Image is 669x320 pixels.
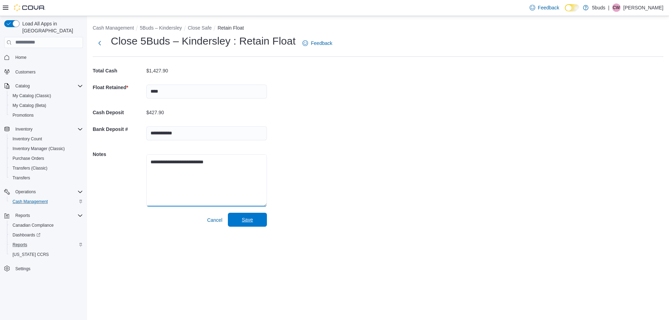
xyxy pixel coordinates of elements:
a: My Catalog (Beta) [10,101,49,110]
button: Save [228,213,267,227]
button: Inventory [13,125,35,133]
button: Close Safe [188,25,212,31]
a: Reports [10,241,30,249]
span: Reports [13,211,83,220]
span: Home [13,53,83,62]
button: Transfers (Classic) [7,163,86,173]
div: Courtney White [612,3,621,12]
span: My Catalog (Beta) [13,103,46,108]
a: Settings [13,265,33,273]
span: Inventory [13,125,83,133]
a: Canadian Compliance [10,221,56,229]
span: Feedback [538,4,559,11]
a: Home [13,53,29,62]
span: Dashboards [13,232,40,238]
span: Save [242,216,253,223]
input: Dark Mode [565,4,579,11]
a: Feedback [300,36,335,50]
span: Operations [15,189,36,195]
span: Feedback [311,40,332,47]
img: Cova [14,4,45,11]
button: Reports [7,240,86,250]
span: Home [15,55,26,60]
nav: An example of EuiBreadcrumbs [93,24,663,33]
p: [PERSON_NAME] [623,3,663,12]
button: Customers [1,67,86,77]
span: CW [613,3,620,12]
a: Customers [13,68,38,76]
a: Inventory Manager (Classic) [10,145,68,153]
button: Reports [13,211,33,220]
a: Cash Management [10,197,51,206]
h5: Bank Deposit # [93,122,145,136]
button: Catalog [13,82,32,90]
button: Purchase Orders [7,154,86,163]
span: Catalog [13,82,83,90]
span: My Catalog (Beta) [10,101,83,110]
nav: Complex example [4,49,83,292]
a: Dashboards [10,231,43,239]
span: Promotions [13,112,34,118]
button: Operations [13,188,39,196]
span: Purchase Orders [13,156,44,161]
span: Washington CCRS [10,250,83,259]
span: Promotions [10,111,83,119]
span: Inventory Count [10,135,83,143]
span: Inventory Manager (Classic) [13,146,65,151]
button: Home [1,52,86,62]
button: Transfers [7,173,86,183]
span: Transfers (Classic) [10,164,83,172]
a: Promotions [10,111,37,119]
button: Reports [1,211,86,220]
span: Settings [15,266,30,272]
h5: Float Retained [93,80,145,94]
span: Customers [13,67,83,76]
button: Inventory Manager (Classic) [7,144,86,154]
span: Cancel [207,217,222,224]
span: Canadian Compliance [13,223,54,228]
span: Purchase Orders [10,154,83,163]
p: | [608,3,609,12]
h5: Total Cash [93,64,145,78]
a: Purchase Orders [10,154,47,163]
button: Inventory Count [7,134,86,144]
span: Catalog [15,83,30,89]
span: Customers [15,69,36,75]
button: Canadian Compliance [7,220,86,230]
button: My Catalog (Beta) [7,101,86,110]
button: Promotions [7,110,86,120]
a: Transfers (Classic) [10,164,50,172]
span: Reports [10,241,83,249]
button: My Catalog (Classic) [7,91,86,101]
span: Inventory [15,126,32,132]
p: $427.90 [146,110,164,115]
p: $1,427.90 [146,68,168,73]
button: Cash Management [7,197,86,206]
span: Transfers [13,175,30,181]
span: Load All Apps in [GEOGRAPHIC_DATA] [20,20,83,34]
span: Reports [13,242,27,248]
button: [US_STATE] CCRS [7,250,86,259]
p: 5buds [592,3,605,12]
button: Cancel [204,213,225,227]
h5: Cash Deposit [93,106,145,119]
span: [US_STATE] CCRS [13,252,49,257]
button: Next [93,36,107,50]
span: Reports [15,213,30,218]
span: My Catalog (Classic) [13,93,51,99]
button: Cash Management [93,25,134,31]
span: Canadian Compliance [10,221,83,229]
button: 5Buds – Kindersley [140,25,182,31]
a: My Catalog (Classic) [10,92,54,100]
span: My Catalog (Classic) [10,92,83,100]
button: Settings [1,264,86,274]
button: Inventory [1,124,86,134]
span: Inventory Count [13,136,42,142]
a: Dashboards [7,230,86,240]
button: Catalog [1,81,86,91]
button: Retain Float [217,25,244,31]
span: Transfers [10,174,83,182]
span: Cash Management [10,197,83,206]
span: Inventory Manager (Classic) [10,145,83,153]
